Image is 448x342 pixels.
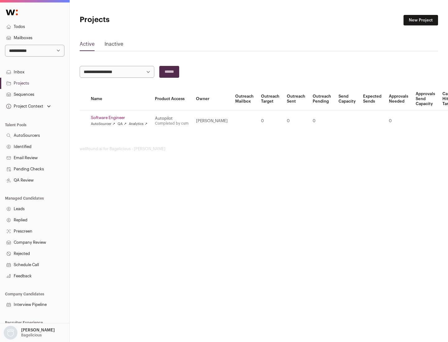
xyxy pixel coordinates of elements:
[257,110,283,132] td: 0
[91,122,115,127] a: AutoSourcer ↗
[4,326,17,340] img: nopic.png
[2,6,21,19] img: Wellfound
[155,122,189,125] a: Completed by csm
[2,326,56,340] button: Open dropdown
[80,40,95,50] a: Active
[283,110,309,132] td: 0
[192,88,231,110] th: Owner
[309,110,335,132] td: 0
[129,122,147,127] a: Analytics ↗
[404,15,438,25] a: New Project
[80,15,199,25] h1: Projects
[21,333,42,338] p: Bagelicious
[5,102,52,111] button: Open dropdown
[309,88,335,110] th: Outreach Pending
[155,116,189,121] div: Autopilot
[412,88,439,110] th: Approvals Send Capacity
[192,110,231,132] td: [PERSON_NAME]
[151,88,192,110] th: Product Access
[359,88,385,110] th: Expected Sends
[335,88,359,110] th: Send Capacity
[105,40,123,50] a: Inactive
[91,115,147,120] a: Software Engineer
[21,328,55,333] p: [PERSON_NAME]
[231,88,257,110] th: Outreach Mailbox
[5,104,43,109] div: Project Context
[283,88,309,110] th: Outreach Sent
[118,122,126,127] a: QA ↗
[385,110,412,132] td: 0
[257,88,283,110] th: Outreach Target
[87,88,151,110] th: Name
[80,146,438,151] footer: wellfound:ai for Bagelicious - [PERSON_NAME]
[385,88,412,110] th: Approvals Needed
